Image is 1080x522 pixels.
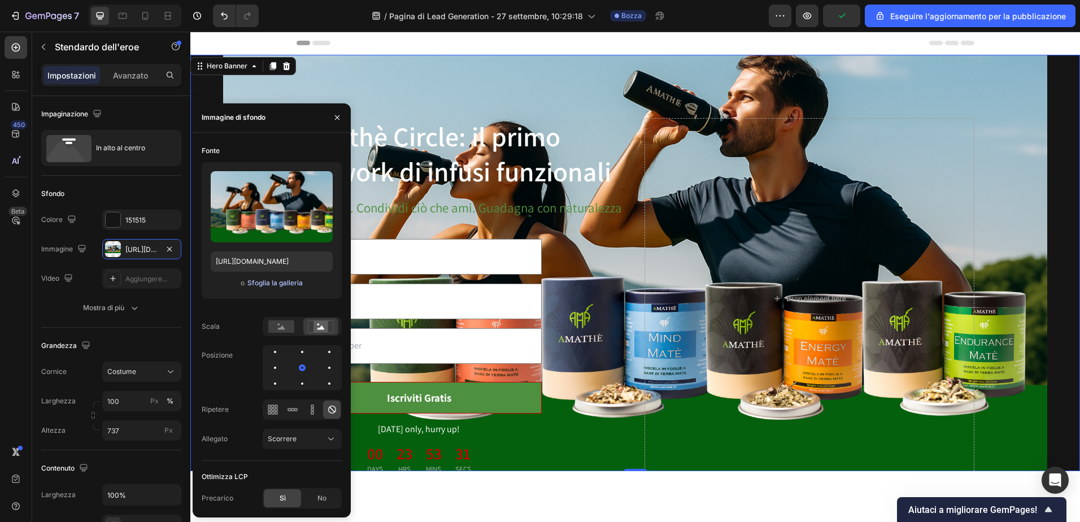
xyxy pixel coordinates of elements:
label: Larghezza [41,396,76,406]
div: Hero Banner [14,29,59,40]
p: DAYS [177,432,193,443]
div: 23 [206,412,222,432]
p: SECS [265,432,281,443]
input: Automatico [103,485,181,505]
p: Hero Banner [55,40,151,54]
p: [DATE] only, hurry up! [107,390,350,406]
span: o [241,276,245,290]
font: Immagine [41,244,73,254]
p: Avanzato [113,69,148,81]
button: Eseguire l'aggiornamento per la pubblicazione [865,5,1075,27]
font: Allegato [202,434,228,444]
font: Contenuto [41,463,75,473]
div: Annulla/Ripeti [213,5,259,27]
div: [URL][DOMAIN_NAME] [125,245,158,255]
span: Sì [280,493,286,503]
font: Sfoglia la galleria [247,278,303,288]
div: 53 [236,412,251,432]
div: 151515 [125,215,178,225]
div: Aggiungere... [125,274,178,284]
span: / [384,10,387,22]
input: https://example.com/image.jpg [211,251,333,272]
font: Eseguire l'aggiornamento per la pubblicazione [890,10,1066,22]
font: Grandezza [41,341,77,351]
label: Altezza [41,425,66,436]
span: Px [164,426,173,434]
label: Cornice [41,367,67,377]
img: anteprima-immagine [211,171,333,242]
div: Beta [8,207,27,216]
font: Ripetere [202,404,229,415]
div: Apri Intercom Messenger [1042,467,1069,494]
font: Colore [41,215,63,225]
p: MINS [236,432,251,443]
font: Px [150,396,159,406]
button: % [147,394,161,408]
button: Px [163,394,177,408]
input: Px [102,420,181,441]
div: 00 [177,412,193,432]
font: Posizione [202,350,233,360]
font: Larghezza [41,490,76,500]
div: 450 [11,120,27,129]
div: Drop element here [596,263,656,272]
span: Pagina di Lead Generation - 27 settembre, 10:29:18 [389,10,583,22]
button: Sfoglia la galleria [247,277,303,289]
span: Scorrere [268,434,297,443]
div: % [167,396,173,406]
div: Iscriviti Gratis [197,358,261,375]
font: Ottimizza LCP [202,472,248,482]
button: Mostra di più [41,298,181,318]
p: 7 [74,9,79,23]
font: Video [41,273,59,284]
font: Scala [202,321,220,332]
p: HRS [206,432,222,443]
span: Bozza [621,11,642,21]
font: Mostra di più [83,303,124,313]
input: Px% [102,391,181,411]
button: Mostra sondaggio - Aiutaci a migliorare GemPages! [908,503,1055,516]
div: 31 [265,412,281,432]
span: Aiutaci a migliorare GemPages! [908,504,1042,515]
button: Costume [102,362,181,382]
span: No [317,493,326,503]
font: Sfondo [41,189,64,199]
font: Immagine di sfondo [202,112,265,123]
span: Costume [107,367,136,377]
button: Scorrere [263,429,342,449]
button: 7 [5,5,84,27]
div: In alto al centro [96,135,165,161]
font: Impaginazione [41,109,88,119]
p: What We’ve Achieved [107,486,783,510]
iframe: Design area [190,32,1080,522]
p: Impostazioni [47,69,96,81]
font: Precarico [202,493,233,503]
font: Fonte [202,146,220,156]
